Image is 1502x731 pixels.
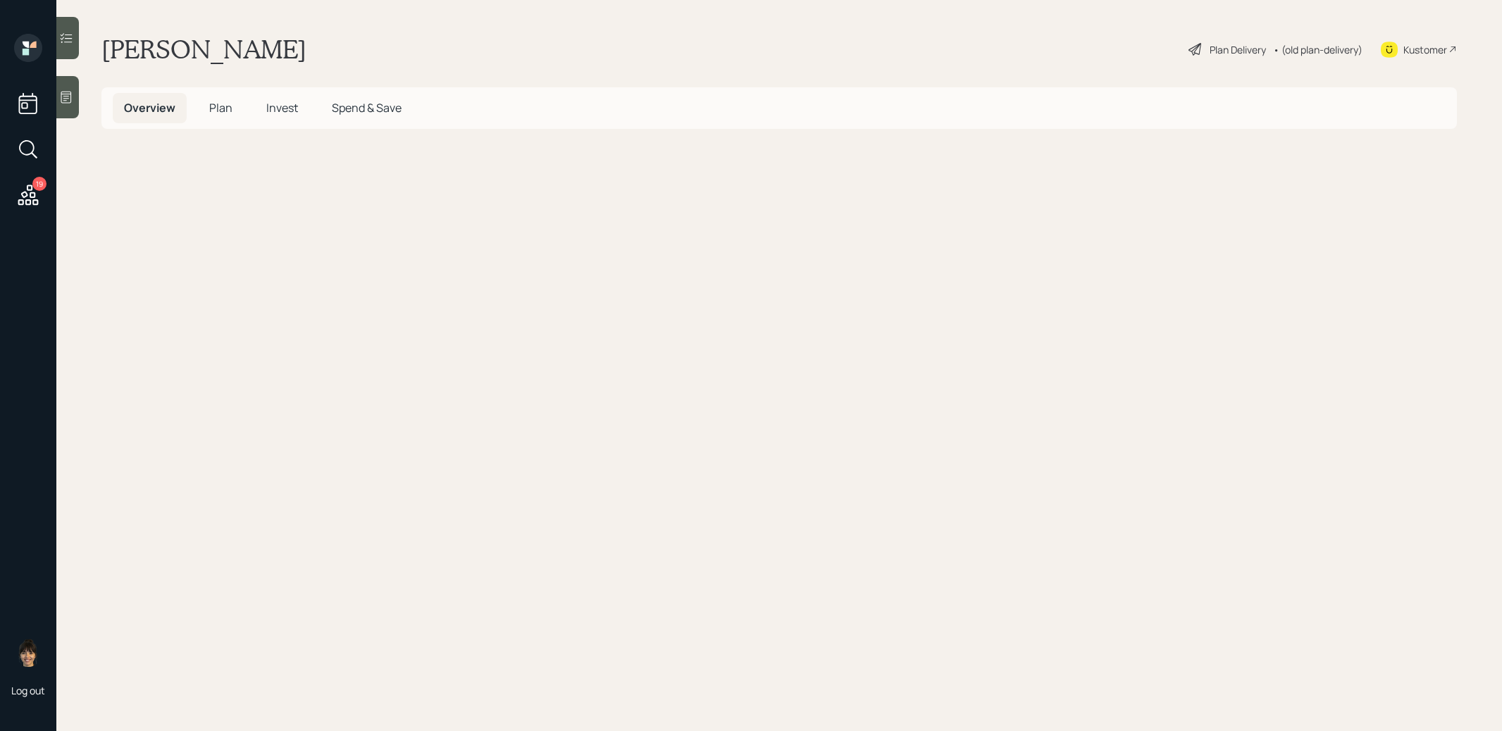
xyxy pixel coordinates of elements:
[14,639,42,667] img: treva-nostdahl-headshot.png
[1210,42,1266,57] div: Plan Delivery
[124,100,175,115] span: Overview
[209,100,232,115] span: Plan
[11,684,45,697] div: Log out
[1273,42,1363,57] div: • (old plan-delivery)
[332,100,402,115] span: Spend & Save
[101,34,306,65] h1: [PERSON_NAME]
[1403,42,1447,57] div: Kustomer
[266,100,298,115] span: Invest
[32,177,46,191] div: 19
